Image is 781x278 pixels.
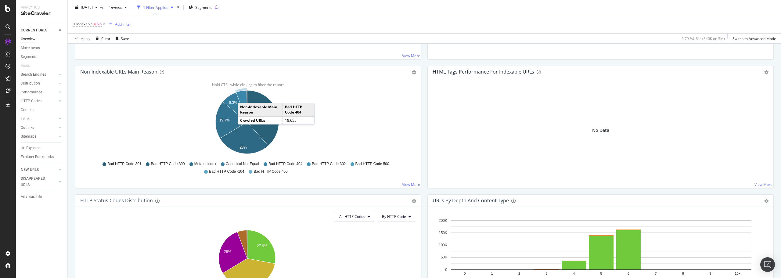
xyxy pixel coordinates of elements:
[334,212,375,222] button: All HTTP Codes
[21,27,57,34] a: CURRENT URLS
[21,98,41,104] div: HTTP Codes
[760,257,775,272] div: Open Intercom Messenger
[151,161,185,167] span: Bad HTTP Code 309
[682,272,684,275] text: 8
[93,34,110,43] button: Clear
[21,98,57,104] a: HTTP Codes
[21,154,63,160] a: Explorer Bookmarks
[176,4,181,10] div: times
[21,133,57,140] a: Sitemaps
[382,214,406,219] span: By HTTP Code
[312,161,346,167] span: Bad HTTP Code 302
[628,272,629,275] text: 6
[21,107,34,113] div: Content
[21,54,37,60] div: Segments
[21,125,57,131] a: Outlinks
[433,197,509,204] div: URLs by Depth and Content Type
[107,161,141,167] span: Bad HTTP Code 301
[80,69,157,75] div: Non-Indexable URLs Main Reason
[238,116,283,124] td: Crawled URLs
[546,272,548,275] text: 3
[21,36,35,42] div: Overview
[115,21,131,27] div: Add Filter
[439,231,447,235] text: 150K
[355,161,389,167] span: Bad HTTP Code 500
[21,54,63,60] a: Segments
[464,272,466,275] text: 0
[283,116,314,124] td: 18,655
[21,167,39,173] div: NEW URLS
[73,34,90,43] button: Apply
[94,21,96,27] span: =
[224,250,231,254] text: 28%
[709,272,711,275] text: 9
[21,89,42,96] div: Performance
[21,89,57,96] a: Performance
[518,272,520,275] text: 2
[21,45,63,51] a: Movements
[491,272,493,275] text: 1
[107,20,131,28] button: Add Filter
[21,36,63,42] a: Overview
[573,272,575,275] text: 4
[764,70,768,74] div: gear
[219,118,230,122] text: 19.7%
[21,154,54,160] div: Explorer Bookmarks
[441,255,447,259] text: 50K
[121,36,129,41] div: Save
[239,145,247,150] text: 28%
[80,197,153,204] div: HTTP Status Codes Distribution
[113,34,129,43] button: Save
[592,127,609,133] div: No Data
[135,2,176,12] button: 1 Filter Applied
[732,36,776,41] div: Switch to Advanced Mode
[194,161,216,167] span: Meta noindex
[445,268,447,272] text: 0
[21,145,63,151] a: Url Explorer
[377,212,416,222] button: By HTTP Code
[21,193,63,200] a: Analysis Info
[257,244,267,248] text: 27.9%
[21,116,31,122] div: Inlinks
[21,10,63,17] div: SiteCrawler
[186,2,215,12] button: Segments
[21,71,46,78] div: Search Engines
[226,161,259,167] span: Canonical Not Equal
[21,116,57,122] a: Inlinks
[209,169,244,174] span: Bad HTTP Code -104
[433,69,534,75] div: HTML Tags Performance for Indexable URLs
[764,199,768,203] div: gear
[735,272,740,275] text: 10+
[21,63,36,69] a: Visits
[21,27,47,34] div: CURRENT URLS
[402,182,420,187] a: View More
[21,45,40,51] div: Movements
[21,175,57,188] a: DISAPPEARED URLS
[21,145,40,151] div: Url Explorer
[21,63,30,69] div: Visits
[439,218,447,223] text: 200K
[81,5,93,10] span: 2025 Aug. 22nd
[100,5,105,10] span: vs
[143,5,168,10] div: 1 Filter Applied
[21,167,57,173] a: NEW URLS
[21,193,42,200] div: Analysis Info
[730,34,776,43] button: Switch to Advanced Mode
[195,5,212,10] span: Segments
[73,21,93,27] span: Is Indexable
[105,2,129,12] button: Previous
[105,5,122,10] span: Previous
[21,71,57,78] a: Search Engines
[283,103,314,116] td: Bad HTTP Code 404
[268,161,302,167] span: Bad HTTP Code 404
[97,20,102,28] span: No
[754,182,772,187] a: View More
[21,125,34,131] div: Outlinks
[81,36,90,41] div: Apply
[80,88,414,159] div: A chart.
[21,133,36,140] div: Sitemaps
[439,243,447,247] text: 100K
[254,169,287,174] span: Bad HTTP Code 400
[229,100,238,105] text: 8.3%
[21,5,63,10] div: Analytics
